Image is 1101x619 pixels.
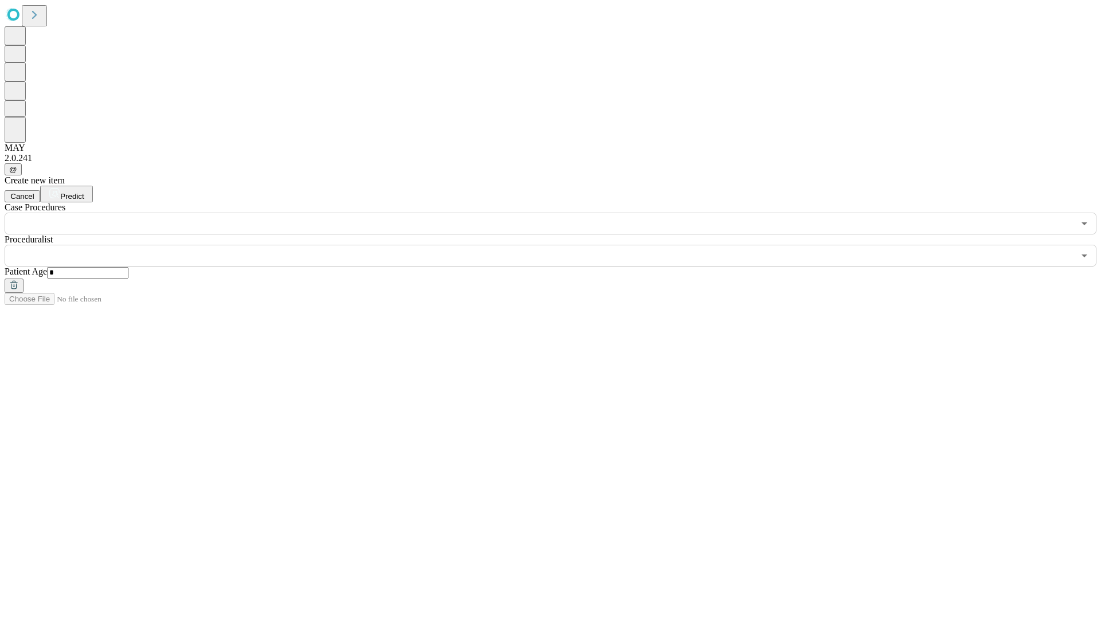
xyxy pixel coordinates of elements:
span: @ [9,165,17,174]
div: 2.0.241 [5,153,1096,163]
button: Open [1076,216,1092,232]
span: Create new item [5,175,65,185]
span: Predict [60,192,84,201]
div: MAY [5,143,1096,153]
button: Predict [40,186,93,202]
span: Cancel [10,192,34,201]
span: Proceduralist [5,234,53,244]
button: @ [5,163,22,175]
span: Patient Age [5,267,47,276]
button: Cancel [5,190,40,202]
button: Open [1076,248,1092,264]
span: Scheduled Procedure [5,202,65,212]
